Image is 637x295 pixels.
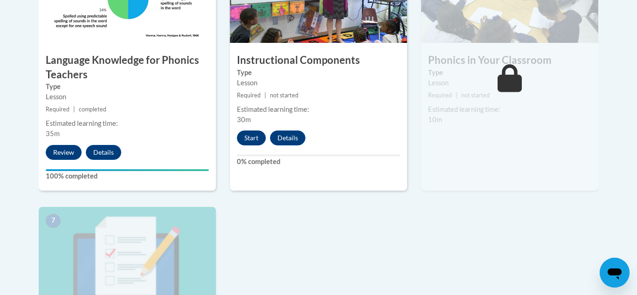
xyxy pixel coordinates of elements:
[237,130,266,145] button: Start
[428,92,452,99] span: Required
[46,82,209,92] label: Type
[237,92,261,99] span: Required
[428,116,442,123] span: 10m
[428,104,591,115] div: Estimated learning time:
[46,118,209,129] div: Estimated learning time:
[237,104,400,115] div: Estimated learning time:
[237,68,400,78] label: Type
[237,78,400,88] div: Lesson
[46,169,209,171] div: Your progress
[46,214,61,228] span: 7
[46,145,82,160] button: Review
[86,145,121,160] button: Details
[461,92,490,99] span: not started
[73,106,75,113] span: |
[46,92,209,102] div: Lesson
[46,130,60,137] span: 35m
[46,106,69,113] span: Required
[46,171,209,181] label: 100% completed
[237,157,400,167] label: 0% completed
[237,116,251,123] span: 30m
[79,106,106,113] span: completed
[428,78,591,88] div: Lesson
[264,92,266,99] span: |
[230,53,407,68] h3: Instructional Components
[421,53,598,68] h3: Phonics in Your Classroom
[428,68,591,78] label: Type
[456,92,457,99] span: |
[39,53,216,82] h3: Language Knowledge for Phonics Teachers
[600,258,630,288] iframe: Button to launch messaging window
[270,130,305,145] button: Details
[270,92,298,99] span: not started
